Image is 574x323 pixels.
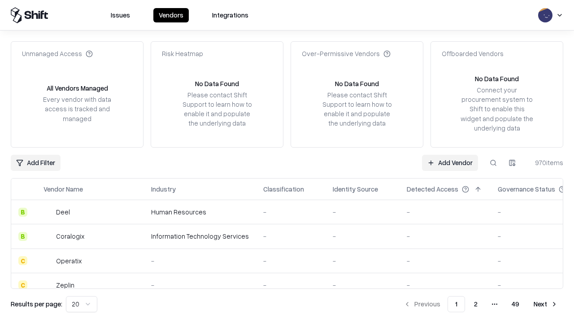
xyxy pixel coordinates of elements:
[56,256,82,266] div: Operatix
[460,85,534,133] div: Connect your procurement system to Shift to enable this widget and populate the underlying data
[442,49,504,58] div: Offboarded Vendors
[475,74,519,83] div: No Data Found
[162,49,203,58] div: Risk Heatmap
[18,256,27,265] div: C
[407,207,483,217] div: -
[151,256,249,266] div: -
[335,79,379,88] div: No Data Found
[333,256,392,266] div: -
[180,90,254,128] div: Please contact Shift Support to learn how to enable it and populate the underlying data
[263,256,318,266] div: -
[195,79,239,88] div: No Data Found
[43,208,52,217] img: Deel
[467,296,485,312] button: 2
[333,184,378,194] div: Identity Source
[151,207,249,217] div: Human Resources
[407,280,483,290] div: -
[333,231,392,241] div: -
[407,231,483,241] div: -
[498,184,555,194] div: Governance Status
[18,280,27,289] div: C
[302,49,391,58] div: Over-Permissive Vendors
[504,296,526,312] button: 49
[43,232,52,241] img: Coralogix
[407,184,458,194] div: Detected Access
[105,8,135,22] button: Issues
[11,299,62,309] p: Results per page:
[448,296,465,312] button: 1
[333,280,392,290] div: -
[18,208,27,217] div: B
[151,280,249,290] div: -
[47,83,108,93] div: All Vendors Managed
[56,207,70,217] div: Deel
[422,155,478,171] a: Add Vendor
[40,95,114,123] div: Every vendor with data access is tracked and managed
[151,184,176,194] div: Industry
[18,232,27,241] div: B
[320,90,394,128] div: Please contact Shift Support to learn how to enable it and populate the underlying data
[527,158,563,167] div: 970 items
[43,256,52,265] img: Operatix
[151,231,249,241] div: Information Technology Services
[56,280,74,290] div: Zeplin
[153,8,189,22] button: Vendors
[263,184,304,194] div: Classification
[43,184,83,194] div: Vendor Name
[43,280,52,289] img: Zeplin
[528,296,563,312] button: Next
[407,256,483,266] div: -
[22,49,93,58] div: Unmanaged Access
[398,296,563,312] nav: pagination
[333,207,392,217] div: -
[263,280,318,290] div: -
[263,207,318,217] div: -
[11,155,61,171] button: Add Filter
[263,231,318,241] div: -
[207,8,254,22] button: Integrations
[56,231,84,241] div: Coralogix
